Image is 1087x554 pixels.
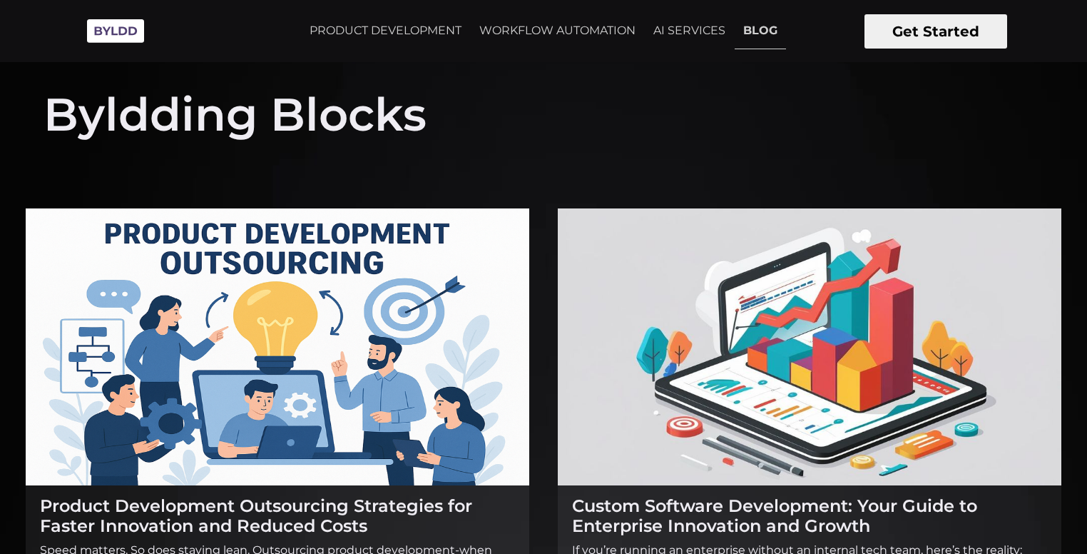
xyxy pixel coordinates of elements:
img: Product Development Outsourcing Strategies for Faster Innovation and Reduced Costs [26,208,529,485]
h1: Byldding Blocks [44,57,427,144]
button: Get Started [864,14,1007,49]
img: Custom Software Development: Your Guide to Enterprise Innovation and Growth [558,208,1061,485]
a: PRODUCT DEVELOPMENT [301,13,470,49]
a: BLOG [735,13,786,49]
h2: Product Development Outsourcing Strategies for Faster Innovation and Reduced Costs [40,496,515,535]
a: WORKFLOW AUTOMATION [471,13,644,49]
a: AI SERVICES [645,13,734,49]
img: Byldd - Product Development Company [80,11,151,51]
h2: Custom Software Development: Your Guide to Enterprise Innovation and Growth [572,496,1047,535]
